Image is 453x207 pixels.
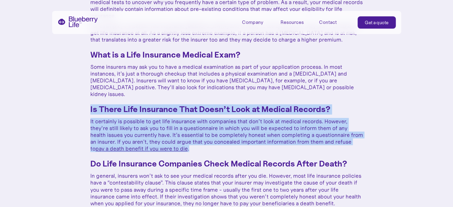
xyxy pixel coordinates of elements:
[90,104,363,114] h3: Is There Life Insurance That Doesn’t Look at Medical Records?
[281,16,311,28] div: Resources
[281,19,304,25] div: Resources
[90,63,363,97] p: Some insurers may ask you to have a medical examination as part of your application process. In m...
[90,118,363,152] p: It certainly is possible to get life insurance with companies that don’t look at medical records....
[90,159,363,169] h3: Do Life Insurance Companies Check Medical Records After Death?
[95,145,188,152] a: pay a death benefit if you were to die
[90,172,363,206] p: In general, insurers won’t ask to see your medical records after you die. However, most life insu...
[358,16,396,29] a: Get a quote
[365,19,389,26] div: Get a quote
[58,16,98,27] a: home
[319,19,337,25] div: Contact
[319,16,350,28] a: Contact
[90,50,363,60] h3: What is a Life Insurance Medical Exam?
[242,19,263,25] div: Company
[242,16,273,28] div: Company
